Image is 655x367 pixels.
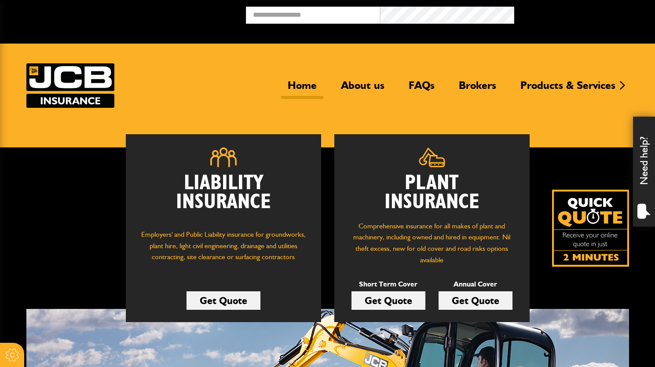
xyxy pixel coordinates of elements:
[187,291,260,310] a: Get Quote
[351,291,425,310] a: Get Quote
[351,279,425,290] p: Short Term Cover
[26,63,114,108] img: JCB Insurance Services logo
[514,7,648,20] button: Broker Login
[452,79,503,99] a: Brokers
[139,229,308,271] p: Employers' and Public Liability insurance for groundworks, plant hire, light civil engineering, d...
[552,190,629,267] a: Get your insurance quote isn just 2-minutes
[26,63,114,108] a: JCB Insurance Services
[139,174,308,220] h2: Liability Insurance
[439,279,512,290] p: Annual Cover
[348,220,516,265] p: Comprehensive insurance for all makes of plant and machinery, including owned and hired in equipm...
[552,190,629,267] img: Quick Quote
[334,79,391,99] a: About us
[439,291,512,310] a: Get Quote
[348,174,516,212] h2: Plant Insurance
[633,117,655,227] div: Need help?
[402,79,441,99] a: FAQs
[514,79,622,99] a: Products & Services
[281,79,323,99] a: Home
